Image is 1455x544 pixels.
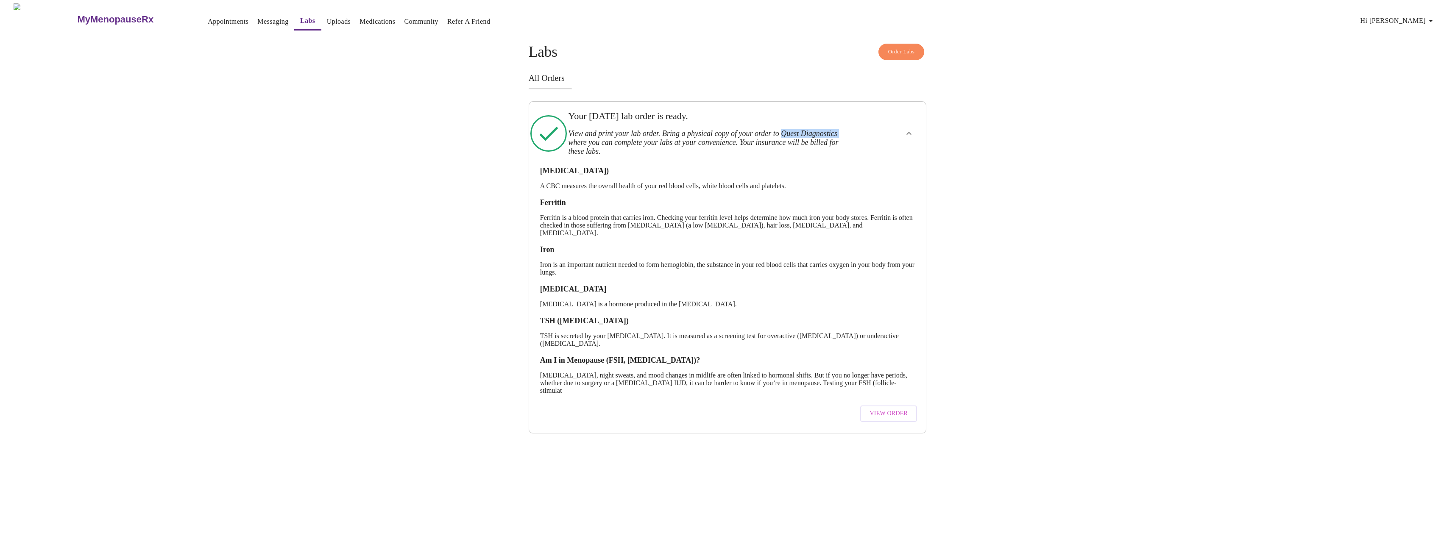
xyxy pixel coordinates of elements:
button: Labs [294,12,321,31]
h3: Ferritin [540,198,915,207]
a: MyMenopauseRx [76,5,187,34]
button: show more [899,123,919,144]
p: TSH is secreted by your [MEDICAL_DATA]. It is measured as a screening test for overactive ([MEDIC... [540,332,915,347]
a: Labs [300,15,315,27]
a: Uploads [327,16,351,28]
a: Medications [360,16,395,28]
img: MyMenopauseRx Logo [14,3,76,35]
a: View Order [858,401,919,426]
h3: TSH ([MEDICAL_DATA]) [540,316,915,325]
button: Messaging [254,13,292,30]
button: View Order [860,405,917,422]
h3: MyMenopauseRx [77,14,153,25]
p: [MEDICAL_DATA], night sweats, and mood changes in midlife are often linked to hormonal shifts. Bu... [540,372,915,394]
h3: All Orders [529,73,926,83]
button: Medications [356,13,399,30]
a: Messaging [257,16,288,28]
a: Community [404,16,438,28]
a: Refer a Friend [447,16,491,28]
h4: Labs [529,44,926,61]
button: Order Labs [878,44,925,60]
h3: View and print your lab order. Bring a physical copy of your order to Quest Diagnostics where you... [568,129,847,156]
button: Appointments [204,13,252,30]
button: Uploads [323,13,354,30]
span: View Order [870,408,908,419]
span: Order Labs [888,47,915,57]
h3: Am I in Menopause (FSH, [MEDICAL_DATA])? [540,356,915,365]
button: Refer a Friend [444,13,494,30]
p: A CBC measures the overall health of your red blood cells, white blood cells and platelets. [540,182,915,190]
button: Hi [PERSON_NAME] [1357,12,1439,29]
p: Ferritin is a blood protein that carries iron. Checking your ferritin level helps determine how m... [540,214,915,237]
p: Iron is an important nutrient needed to form hemoglobin, the substance in your red blood cells th... [540,261,915,276]
h3: Iron [540,245,915,254]
h3: Your [DATE] lab order is ready. [568,111,847,122]
h3: [MEDICAL_DATA] [540,285,915,294]
h3: [MEDICAL_DATA]) [540,167,915,175]
p: [MEDICAL_DATA] is a hormone produced in the [MEDICAL_DATA]. [540,300,915,308]
button: Community [401,13,442,30]
span: Hi [PERSON_NAME] [1360,15,1436,27]
a: Appointments [208,16,248,28]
